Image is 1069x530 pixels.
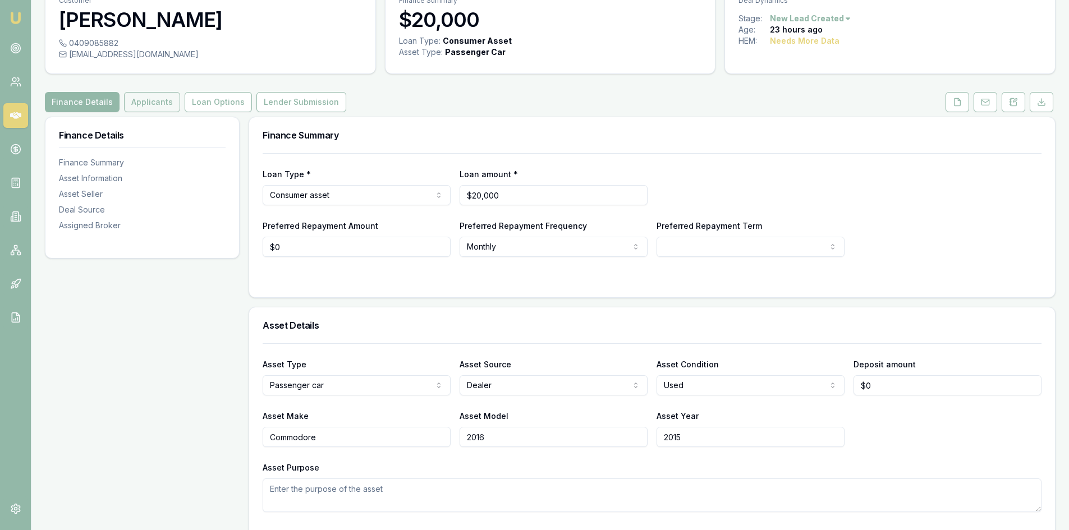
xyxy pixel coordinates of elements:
label: Asset Purpose [263,463,319,472]
a: Loan Options [182,92,254,112]
div: Loan Type: [399,35,441,47]
div: 23 hours ago [770,24,823,35]
div: Passenger Car [445,47,506,58]
label: Asset Type [263,360,306,369]
label: Asset Make [263,411,309,421]
h3: Finance Details [59,131,226,140]
div: 0409085882 [59,38,362,49]
div: Asset Type : [399,47,443,58]
div: Stage: [738,13,770,24]
div: Assigned Broker [59,220,226,231]
button: Lender Submission [256,92,346,112]
div: Asset Seller [59,188,226,200]
button: Applicants [124,92,180,112]
div: Asset Information [59,173,226,184]
div: Finance Summary [59,157,226,168]
div: Age: [738,24,770,35]
div: Consumer Asset [443,35,512,47]
button: Loan Options [185,92,252,112]
label: Loan Type * [263,169,311,179]
div: HEM: [738,35,770,47]
h3: [PERSON_NAME] [59,8,362,31]
label: Asset Year [657,411,699,421]
div: Needs More Data [770,35,839,47]
a: Finance Details [45,92,122,112]
label: Preferred Repayment Amount [263,221,378,231]
a: Lender Submission [254,92,348,112]
img: emu-icon-u.png [9,11,22,25]
label: Preferred Repayment Frequency [460,221,587,231]
h3: $20,000 [399,8,702,31]
label: Asset Condition [657,360,719,369]
a: Applicants [122,92,182,112]
input: $ [460,185,648,205]
input: $ [854,375,1042,395]
label: Preferred Repayment Term [657,221,762,231]
button: New Lead Created [770,13,852,24]
label: Asset Source [460,360,511,369]
h3: Asset Details [263,321,1042,330]
div: [EMAIL_ADDRESS][DOMAIN_NAME] [59,49,362,60]
label: Asset Model [460,411,508,421]
label: Deposit amount [854,360,916,369]
h3: Finance Summary [263,131,1042,140]
input: $ [263,237,451,257]
div: Deal Source [59,204,226,215]
label: Loan amount * [460,169,518,179]
button: Finance Details [45,92,120,112]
